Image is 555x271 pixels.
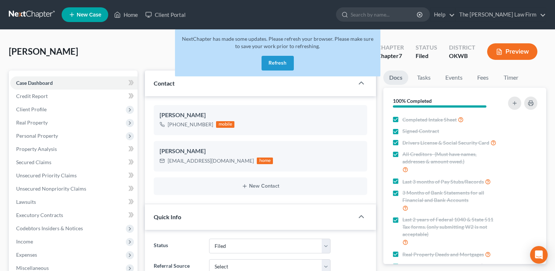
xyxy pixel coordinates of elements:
span: Last 3 months of Pay Stubs/Records [402,178,484,185]
span: Contact [154,80,175,87]
strong: 100% Completed [393,98,432,104]
a: Events [439,71,468,85]
div: mobile [216,121,234,128]
span: Last 2 years of Federal 1040 & State 511 Tax forms. (only submitting W2 is not acceptable) [402,216,499,238]
span: Client Profile [16,106,47,112]
span: Expenses [16,252,37,258]
div: Chapter [377,43,404,52]
label: Status [150,239,205,253]
a: Docs [383,71,408,85]
div: OKWB [449,52,475,60]
span: Signed Contract [402,127,439,135]
a: Home [110,8,142,21]
a: Credit Report [10,90,138,103]
div: District [449,43,475,52]
a: Fees [471,71,495,85]
div: [PHONE_NUMBER] [168,121,213,128]
span: Drivers License & Social Security Card [402,139,489,147]
span: Quick Info [154,213,181,220]
span: Property Analysis [16,146,57,152]
a: Unsecured Nonpriority Claims [10,182,138,195]
a: Help [430,8,455,21]
button: Refresh [262,56,294,71]
span: Income [16,238,33,245]
span: Secured Claims [16,159,51,165]
a: Lawsuits [10,195,138,209]
span: Unsecured Priority Claims [16,172,77,178]
span: 7 [399,52,402,59]
span: Miscellaneous [16,265,49,271]
div: [PERSON_NAME] [160,111,361,120]
span: New Case [77,12,101,18]
div: [EMAIL_ADDRESS][DOMAIN_NAME] [168,157,254,165]
div: Status [416,43,437,52]
div: [PERSON_NAME] [160,147,361,156]
span: Credit Report [16,93,48,99]
input: Search by name... [351,8,418,21]
span: Personal Property [16,133,58,139]
a: Property Analysis [10,142,138,156]
a: Unsecured Priority Claims [10,169,138,182]
a: Timer [498,71,524,85]
span: Lawsuits [16,199,36,205]
a: Case Dashboard [10,76,138,90]
span: 3 Months of Bank Statements for all Financial and Bank Accounts [402,189,499,204]
a: Executory Contracts [10,209,138,222]
div: Open Intercom Messenger [530,246,548,264]
a: The [PERSON_NAME] Law Firm [456,8,546,21]
span: All Creditors- (Must have names, addresses & amount owed.) [402,151,499,165]
span: NextChapter has made some updates. Please refresh your browser. Please make sure to save your wor... [182,36,373,49]
div: Chapter [377,52,404,60]
span: [PERSON_NAME] [9,46,78,57]
button: Preview [487,43,537,60]
button: New Contact [160,183,361,189]
span: Case Dashboard [16,80,53,86]
span: Unsecured Nonpriority Claims [16,185,86,192]
a: Secured Claims [10,156,138,169]
span: Real Property Deeds and Mortgages [402,251,484,258]
span: Real Property [16,119,48,126]
a: Tasks [411,71,437,85]
div: Filed [416,52,437,60]
span: Completed Intake Sheet [402,116,457,123]
div: home [257,158,273,164]
span: Codebtors Insiders & Notices [16,225,83,231]
a: Client Portal [142,8,189,21]
span: Executory Contracts [16,212,63,218]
